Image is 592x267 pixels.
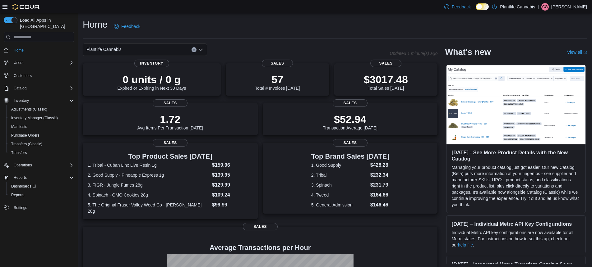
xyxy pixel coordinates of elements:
span: Settings [11,204,74,211]
button: Open list of options [198,47,203,52]
p: Managing your product catalog just got easier. Our new Catalog (Beta) puts more information at yo... [451,164,580,208]
a: Feedback [111,20,143,33]
div: Total Sales [DATE] [364,73,408,91]
button: Transfers [6,148,76,157]
span: Transfers (Classic) [11,142,42,147]
nav: Complex example [4,43,74,228]
span: Home [11,46,74,54]
dt: 2. Good Supply - Pineapple Express 1g [88,172,210,178]
button: Settings [1,203,76,212]
button: Clear input [192,47,197,52]
button: Catalog [11,84,29,92]
svg: External link [583,51,587,54]
span: Customers [11,71,74,79]
dt: 3. Spinach [311,182,368,188]
h1: Home [83,18,108,31]
p: [PERSON_NAME] [551,3,587,11]
span: Reports [11,174,74,181]
span: Inventory [134,60,169,67]
dt: 1. Good Supply [311,162,368,168]
dd: $109.24 [212,191,253,199]
button: Inventory [1,96,76,105]
span: Settings [14,205,27,210]
dd: $159.96 [212,161,253,169]
dt: 3. FIGR - Jungle Fumes 28g [88,182,210,188]
div: Transaction Average [DATE] [323,113,377,130]
span: Home [14,48,24,53]
button: Inventory [11,97,31,104]
div: Avg Items Per Transaction [DATE] [137,113,203,130]
span: Purchase Orders [11,133,39,138]
dd: $146.46 [370,201,389,209]
button: Users [1,58,76,67]
span: Adjustments (Classic) [11,107,47,112]
span: Inventory [14,98,29,103]
span: Sales [153,99,187,107]
dt: 5. General Admission [311,202,368,208]
button: Home [1,46,76,55]
h3: [DATE] - See More Product Details with the New Catalog [451,149,580,162]
p: Individual Metrc API key configurations are now available for all Metrc states. For instructions ... [451,229,580,248]
a: Dashboards [6,182,76,191]
p: $3017.48 [364,73,408,86]
button: Purchase Orders [6,131,76,140]
dd: $99.99 [212,201,253,209]
button: Inventory Manager (Classic) [6,114,76,122]
span: Reports [14,175,27,180]
span: Plantlife Cannabis [86,46,122,53]
span: Sales [262,60,293,67]
span: Reports [11,192,24,197]
a: Purchase Orders [9,132,42,139]
button: Customers [1,71,76,80]
a: Adjustments (Classic) [9,106,50,113]
p: Plantlife Cannabis [500,3,535,11]
span: Inventory Manager (Classic) [9,114,74,122]
div: Expired or Expiring in Next 30 Days [117,73,186,91]
span: Users [14,60,23,65]
span: Operations [14,163,32,168]
span: Dashboards [11,184,36,189]
p: $52.94 [323,113,377,125]
button: Catalog [1,84,76,93]
p: 57 [255,73,300,86]
span: Customers [14,73,32,78]
span: Inventory [11,97,74,104]
a: Transfers (Classic) [9,140,45,148]
span: Catalog [11,84,74,92]
div: Total # Invoices [DATE] [255,73,300,91]
a: Inventory Manager (Classic) [9,114,60,122]
h2: What's new [445,47,491,57]
button: Users [11,59,26,66]
dt: 4. Spinach - GMO Cookies 28g [88,192,210,198]
a: Feedback [442,1,473,13]
button: Operations [1,161,76,170]
h3: [DATE] – Individual Metrc API Key Configurations [451,221,580,227]
span: Manifests [11,124,27,129]
p: 0 units / 0 g [117,73,186,86]
a: Dashboards [9,183,39,190]
dt: 2. Tribal [311,172,368,178]
a: Customers [11,72,34,79]
dd: $428.28 [370,161,389,169]
span: Catalog [14,86,26,91]
span: Feedback [452,4,471,10]
span: Sales [243,223,278,230]
p: 1.72 [137,113,203,125]
span: Sales [153,139,187,147]
button: Reports [11,174,29,181]
span: Transfers [11,150,27,155]
span: Transfers (Classic) [9,140,74,148]
h4: Average Transactions per Hour [88,244,432,251]
dt: 4. Tweed [311,192,368,198]
button: Reports [1,173,76,182]
a: Transfers [9,149,29,156]
a: Reports [9,191,27,199]
input: Dark Mode [476,3,489,10]
span: Transfers [9,149,74,156]
dd: $164.66 [370,191,389,199]
span: Dashboards [9,183,74,190]
p: | [538,3,539,11]
span: CG [542,3,548,11]
span: Reports [9,191,74,199]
